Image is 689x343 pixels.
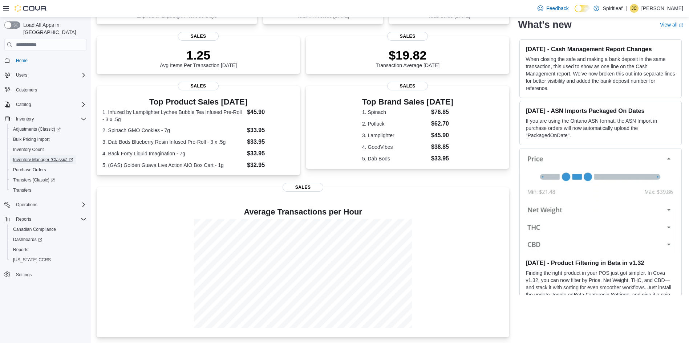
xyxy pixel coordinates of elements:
span: [US_STATE] CCRS [13,257,51,263]
a: Transfers (Classic) [7,175,89,185]
span: Inventory Count [13,147,44,152]
button: Users [13,71,30,79]
span: Users [16,72,27,78]
div: Jim C [630,4,639,13]
dt: 4. GoodVibes [362,143,428,151]
button: Catalog [1,99,89,110]
p: [PERSON_NAME] [641,4,683,13]
p: Spiritleaf [603,4,623,13]
a: Adjustments (Classic) [10,125,64,134]
p: If you are using the Ontario ASN format, the ASN Import in purchase orders will now automatically... [526,117,676,139]
button: Catalog [13,100,34,109]
a: Reports [10,245,31,254]
button: Inventory [1,114,89,124]
span: Customers [16,87,37,93]
span: Operations [16,202,37,208]
a: Dashboards [10,235,45,244]
dd: $45.90 [431,131,453,140]
dd: $33.95 [431,154,453,163]
span: Adjustments (Classic) [10,125,86,134]
span: Sales [178,82,219,90]
h3: [DATE] - Product Filtering in Beta in v1.32 [526,259,676,266]
a: Inventory Count [10,145,47,154]
span: Transfers (Classic) [13,177,55,183]
span: Inventory [16,116,34,122]
span: Inventory Count [10,145,86,154]
a: Feedback [535,1,571,16]
a: [US_STATE] CCRS [10,256,54,264]
em: Beta Features [574,292,605,298]
div: Avg Items Per Transaction [DATE] [160,48,237,68]
span: Settings [16,272,32,278]
button: Customers [1,85,89,95]
dd: $32.95 [247,161,294,170]
button: Bulk Pricing Import [7,134,89,144]
a: Bulk Pricing Import [10,135,53,144]
dt: 1. Infuzed by Lamplighter Lychee Bubble Tea Infused Pre-Roll - 3 x .5g [102,109,244,123]
dd: $62.70 [431,119,453,128]
button: Operations [13,200,40,209]
span: Reports [13,247,28,253]
h4: Average Transactions per Hour [102,208,503,216]
a: Dashboards [7,234,89,245]
span: Inventory Manager (Classic) [10,155,86,164]
span: Purchase Orders [13,167,46,173]
span: Reports [10,245,86,254]
a: Purchase Orders [10,166,49,174]
dd: $33.95 [247,138,294,146]
span: Sales [283,183,323,192]
span: Customers [13,85,86,94]
button: Settings [1,269,89,280]
dd: $33.95 [247,149,294,158]
p: $19.82 [376,48,440,62]
h3: Top Product Sales [DATE] [102,98,294,106]
a: Transfers (Classic) [10,176,58,184]
img: Cova [15,5,47,12]
h3: [DATE] - ASN Imports Packaged On Dates [526,107,676,114]
dt: 2. Spinach GMO Cookies - 7g [102,127,244,134]
dt: 5. (GAS) Golden Guava Live Action AIO Box Cart - 1g [102,162,244,169]
button: [US_STATE] CCRS [7,255,89,265]
button: Users [1,70,89,80]
h3: [DATE] - Cash Management Report Changes [526,45,676,53]
button: Inventory Count [7,144,89,155]
span: Feedback [546,5,568,12]
span: Sales [178,32,219,41]
button: Reports [7,245,89,255]
dt: 3. Dab Bods Blueberry Resin Infused Pre-Roll - 3 x .5g [102,138,244,146]
dt: 1. Spinach [362,109,428,116]
span: Transfers [10,186,86,195]
span: Sales [387,32,428,41]
a: Adjustments (Classic) [7,124,89,134]
a: Inventory Manager (Classic) [10,155,76,164]
p: | [625,4,627,13]
span: Reports [16,216,31,222]
span: Sales [387,82,428,90]
p: 1.25 [160,48,237,62]
dd: $76.85 [431,108,453,117]
p: When closing the safe and making a bank deposit in the same transaction, this used to show as one... [526,56,676,92]
a: Settings [13,270,35,279]
h2: What's new [518,19,571,30]
h3: Top Brand Sales [DATE] [362,98,453,106]
dd: $33.95 [247,126,294,135]
span: Canadian Compliance [13,226,56,232]
a: Customers [13,86,40,94]
a: Canadian Compliance [10,225,59,234]
dt: 3. Lamplighter [362,132,428,139]
span: Purchase Orders [10,166,86,174]
a: Home [13,56,31,65]
span: Settings [13,270,86,279]
span: Home [16,58,28,64]
button: Transfers [7,185,89,195]
span: Transfers (Classic) [10,176,86,184]
dd: $45.90 [247,108,294,117]
dt: 4. Back Forty Liquid Imagination - 7g [102,150,244,157]
div: Transaction Average [DATE] [376,48,440,68]
span: Adjustments (Classic) [13,126,61,132]
p: Finding the right product in your POS just got simpler. In Cova v1.32, you can now filter by Pric... [526,269,676,306]
span: Reports [13,215,86,224]
button: Reports [1,214,89,224]
span: Load All Apps in [GEOGRAPHIC_DATA] [20,21,86,36]
span: Inventory [13,115,86,123]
